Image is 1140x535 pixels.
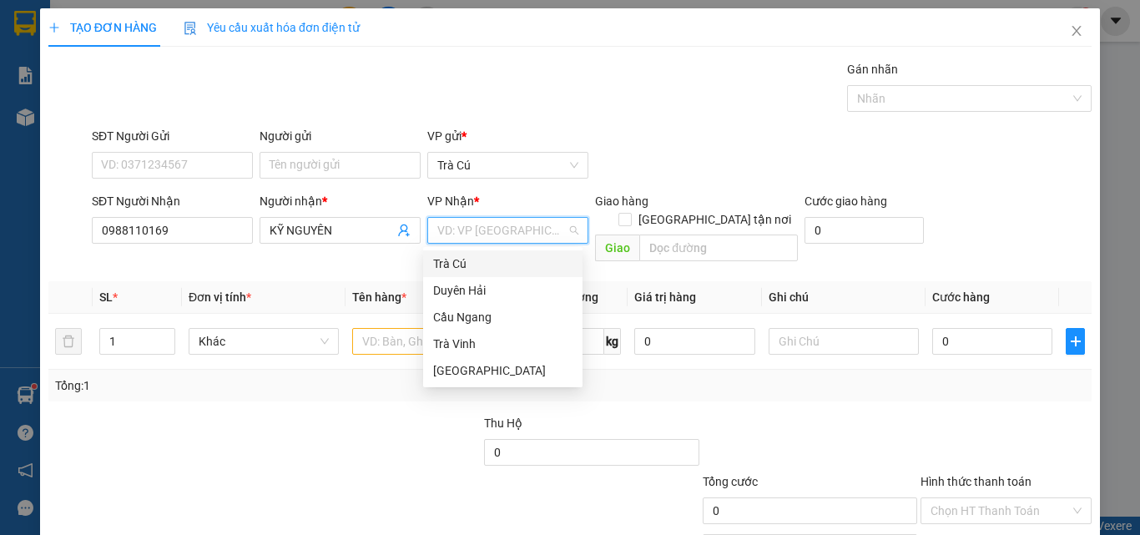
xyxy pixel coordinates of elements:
[1066,328,1085,355] button: plus
[639,235,798,261] input: Dọc đường
[1070,24,1083,38] span: close
[260,192,421,210] div: Người nhận
[99,290,113,304] span: SL
[423,277,583,304] div: Duyên Hải
[157,105,330,129] div: 30.000
[805,217,924,244] input: Cước giao hàng
[433,335,573,353] div: Trà Vinh
[423,304,583,331] div: Cầu Ngang
[634,290,696,304] span: Giá trị hàng
[847,63,898,76] label: Gán nhãn
[433,281,573,300] div: Duyên Hải
[260,127,421,145] div: Người gửi
[14,34,148,54] div: [PERSON_NAME]
[595,194,648,208] span: Giao hàng
[14,16,40,33] span: Gửi:
[423,331,583,357] div: Trà Vinh
[1067,335,1084,348] span: plus
[159,72,329,95] div: 0918721221
[159,14,199,32] span: Nhận:
[159,52,329,72] div: HẢI PHI
[199,329,329,354] span: Khác
[352,328,502,355] input: VD: Bàn, Ghế
[932,290,990,304] span: Cước hàng
[762,281,926,314] th: Ghi chú
[484,416,522,430] span: Thu Hộ
[423,250,583,277] div: Trà Cú
[92,127,253,145] div: SĐT Người Gửi
[595,235,639,261] span: Giao
[634,328,754,355] input: 0
[769,328,919,355] input: Ghi Chú
[921,475,1032,488] label: Hình thức thanh toán
[157,109,180,127] span: CC :
[632,210,798,229] span: [GEOGRAPHIC_DATA] tận nơi
[352,290,406,304] span: Tên hàng
[184,22,197,35] img: icon
[55,328,82,355] button: delete
[433,361,573,380] div: [GEOGRAPHIC_DATA]
[1053,8,1100,55] button: Close
[159,14,329,52] div: [GEOGRAPHIC_DATA]
[437,153,578,178] span: Trà Cú
[14,14,148,34] div: Trà Cú
[397,224,411,237] span: user-add
[604,328,621,355] span: kg
[427,127,588,145] div: VP gửi
[92,192,253,210] div: SĐT Người Nhận
[433,308,573,326] div: Cầu Ngang
[423,357,583,384] div: Sài Gòn
[48,22,60,33] span: plus
[427,194,474,208] span: VP Nhận
[433,255,573,273] div: Trà Cú
[805,194,887,208] label: Cước giao hàng
[703,475,758,488] span: Tổng cước
[55,376,441,395] div: Tổng: 1
[189,290,251,304] span: Đơn vị tính
[48,21,157,34] span: TẠO ĐƠN HÀNG
[184,21,360,34] span: Yêu cầu xuất hóa đơn điện tử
